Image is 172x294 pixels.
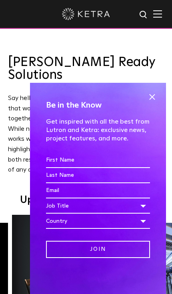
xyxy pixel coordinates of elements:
img: search icon [139,10,149,20]
h3: [PERSON_NAME] Ready Solutions [8,56,164,82]
p: Get inspired with all the best from Lutron and Ketra: exclusive news, project features, and more. [46,118,150,142]
img: ketra-logo-2019-white [62,8,110,20]
input: Last Name [46,168,150,183]
h4: Uplight Group [20,195,152,205]
img: Hamburger%20Nav.svg [153,10,162,18]
div: Country [46,214,150,229]
div: Job Title [46,198,150,214]
input: Email [46,183,150,198]
input: Join [46,241,150,258]
h4: Be in the Know [46,99,150,112]
div: Say hello to a curated selection of decorative fixtures that work with [PERSON_NAME] lamps to bri... [8,93,164,175]
input: First Name [46,153,150,168]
